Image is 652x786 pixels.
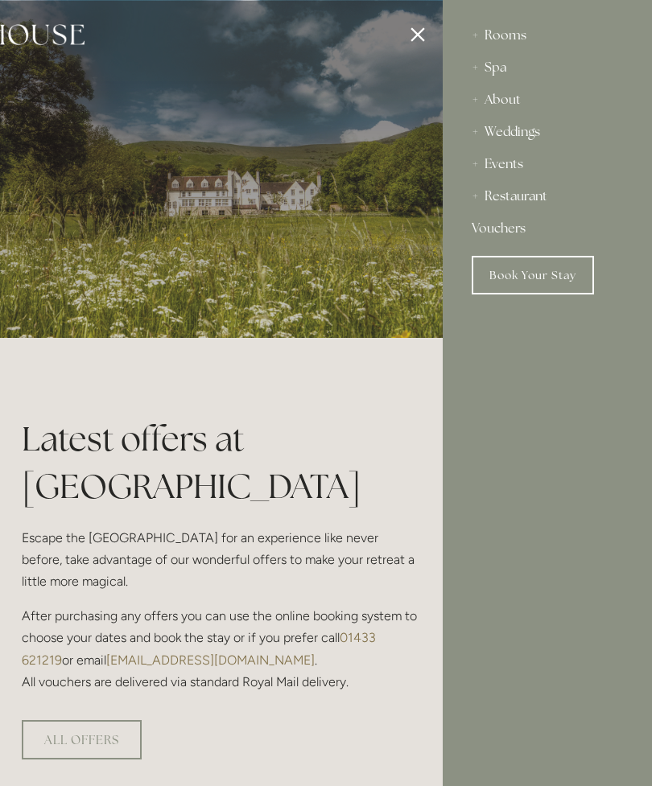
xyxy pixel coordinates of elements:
[472,212,623,245] a: Vouchers
[472,148,623,180] div: Events
[472,19,623,51] div: Rooms
[472,180,623,212] div: Restaurant
[472,51,623,84] div: Spa
[472,84,623,116] div: About
[472,256,594,294] a: Book Your Stay
[472,116,623,148] div: Weddings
